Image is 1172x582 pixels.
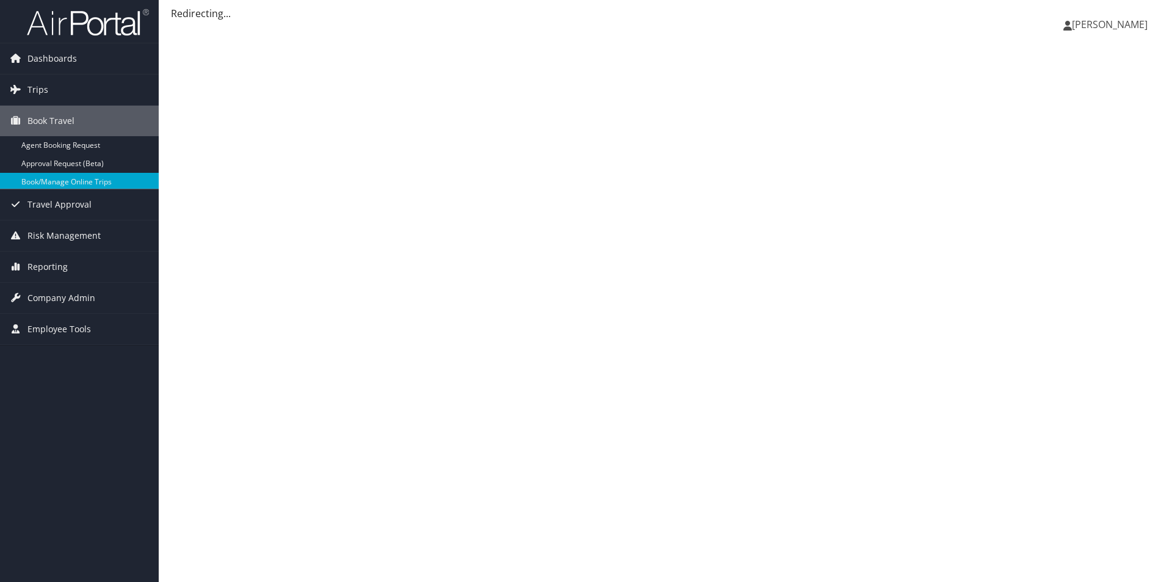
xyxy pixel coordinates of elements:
span: Travel Approval [27,189,92,220]
span: Company Admin [27,283,95,313]
img: airportal-logo.png [27,8,149,37]
span: Employee Tools [27,314,91,344]
span: Reporting [27,252,68,282]
a: [PERSON_NAME] [1063,6,1160,43]
div: Redirecting... [171,6,1160,21]
span: Dashboards [27,43,77,74]
span: [PERSON_NAME] [1072,18,1148,31]
span: Trips [27,75,48,105]
span: Risk Management [27,220,101,251]
span: Book Travel [27,106,74,136]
